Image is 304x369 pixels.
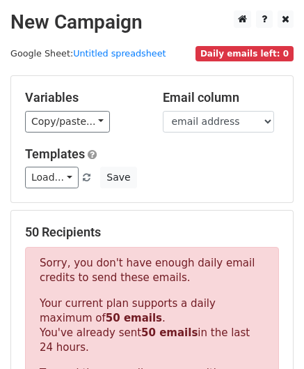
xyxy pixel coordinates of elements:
a: Daily emails left: 0 [195,48,294,59]
a: Templates [25,146,85,161]
span: Daily emails left: 0 [195,46,294,61]
h5: 50 Recipients [25,225,279,240]
p: Sorry, you don't have enough daily email credits to send these emails. [40,256,264,285]
a: Copy/paste... [25,111,110,133]
h5: Variables [25,90,142,105]
p: Your current plan supports a daily maximum of . You've already sent in the last 24 hours. [40,296,264,355]
small: Google Sheet: [10,48,166,59]
iframe: Chat Widget [234,302,304,369]
a: Untitled spreadsheet [73,48,166,59]
h5: Email column [163,90,280,105]
h2: New Campaign [10,10,294,34]
button: Save [100,167,136,188]
strong: 50 emails [106,312,162,324]
a: Load... [25,167,79,188]
strong: 50 emails [141,326,198,339]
